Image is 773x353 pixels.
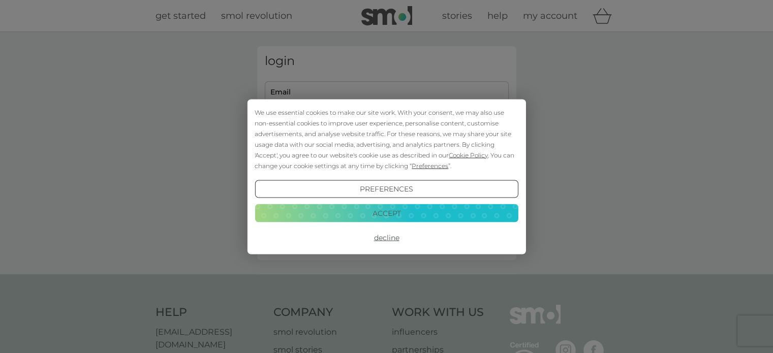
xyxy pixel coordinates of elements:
div: We use essential cookies to make our site work. With your consent, we may also use non-essential ... [255,107,518,171]
span: Preferences [412,162,448,169]
button: Decline [255,229,518,247]
button: Preferences [255,180,518,198]
span: Cookie Policy [449,151,488,158]
div: Cookie Consent Prompt [247,99,525,254]
button: Accept [255,204,518,222]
